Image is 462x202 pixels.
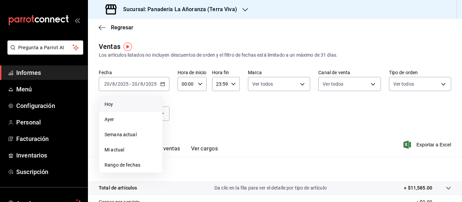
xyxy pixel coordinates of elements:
font: Da clic en la fila para ver el detalle por tipo de artículo [214,185,327,191]
font: Ver ventas [154,145,180,152]
font: Rango de fechas [105,162,140,168]
input: -- [112,81,115,87]
button: Pregunta a Parrot AI [7,40,83,55]
button: abrir_cajón_menú [74,18,80,23]
font: Ver todos [323,81,343,87]
font: Ver todos [252,81,273,87]
font: - [130,81,131,87]
input: ---- [145,81,157,87]
font: Menú [16,86,32,93]
font: Regresar [111,24,133,31]
font: + $11,585.00 [404,185,432,191]
font: / [138,81,140,87]
font: Ventas [99,42,120,51]
font: Fecha [99,70,112,75]
font: Hora fin [212,70,229,75]
button: Exportar a Excel [405,141,451,149]
font: Informes [16,69,41,76]
font: Tipo de orden [389,70,418,75]
font: Suscripción [16,168,48,175]
font: Los artículos listados no incluyen descuentos de orden y el filtro de fechas está limitado a un m... [99,52,338,58]
font: / [115,81,117,87]
font: Personal [16,119,41,126]
font: Semana actual [105,132,137,137]
button: Regresar [99,24,133,31]
font: Ayer [105,117,114,122]
font: Hora de inicio [178,70,207,75]
font: Hoy [105,102,113,107]
font: Pregunta a Parrot AI [18,45,64,50]
font: Ver cargos [191,145,218,152]
font: Canal de venta [318,70,350,75]
font: / [110,81,112,87]
font: Facturación [16,135,49,142]
font: / [143,81,145,87]
input: ---- [117,81,129,87]
input: -- [140,81,143,87]
font: Configuración [16,102,55,109]
font: Mi actual [105,147,124,152]
font: Marca [248,70,262,75]
font: Inventarios [16,152,47,159]
a: Pregunta a Parrot AI [5,49,83,56]
input: -- [132,81,138,87]
font: Sucursal: Panadería La Añoranza (Terra Viva) [123,6,237,12]
img: Marcador de información sobre herramientas [123,42,132,51]
font: Ver todos [393,81,414,87]
div: pestañas de navegación [110,145,218,157]
input: -- [104,81,110,87]
font: Exportar a Excel [416,142,451,147]
font: Total de artículos [99,185,137,191]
